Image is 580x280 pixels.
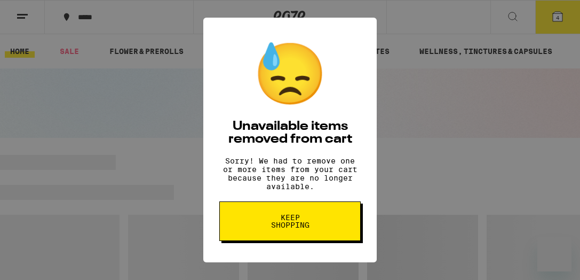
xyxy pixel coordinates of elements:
iframe: Button to launch messaging window [537,237,571,271]
span: Keep Shopping [263,214,317,229]
div: 😓 [253,39,328,110]
h2: Unavailable items removed from cart [219,120,361,146]
button: Keep Shopping [219,201,361,241]
p: Sorry! We had to remove one or more items from your cart because they are no longer available. [219,157,361,191]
